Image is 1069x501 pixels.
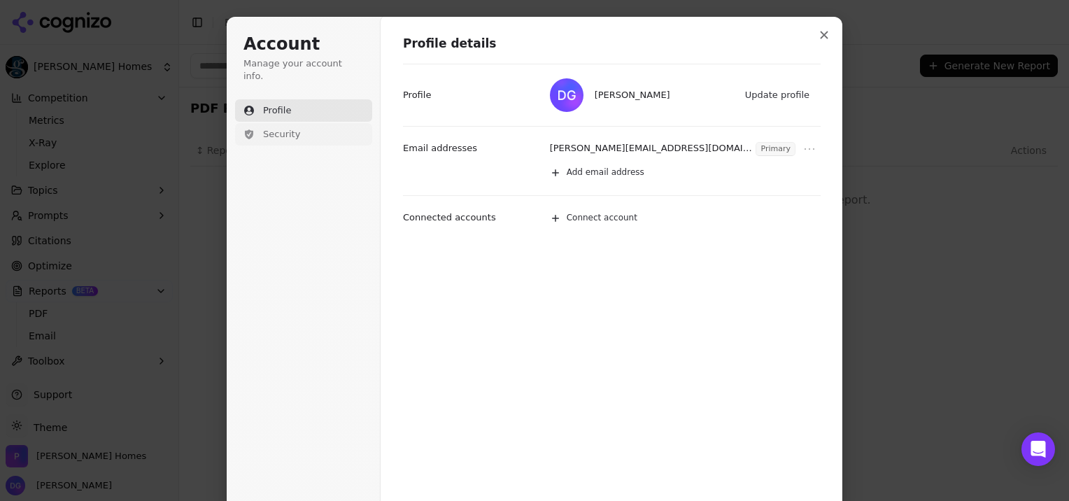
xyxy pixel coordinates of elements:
button: Update profile [738,85,818,106]
button: Security [235,123,372,146]
button: Profile [235,99,372,122]
img: Denise Gray [550,78,583,112]
button: Open menu [801,141,818,157]
span: Profile [263,104,291,117]
button: Connect account [543,207,821,230]
p: Connected accounts [403,211,496,224]
p: Email addresses [403,142,477,155]
p: Manage your account info. [243,57,364,83]
p: Profile [403,89,431,101]
button: Close modal [812,22,837,48]
h1: Account [243,34,364,56]
div: Open Intercom Messenger [1021,432,1055,466]
span: Primary [756,143,795,155]
p: [PERSON_NAME][EMAIL_ADDRESS][DOMAIN_NAME] [550,142,753,156]
button: Add email address [543,162,821,184]
span: Connect account [567,213,637,224]
span: Add email address [567,167,644,178]
span: [PERSON_NAME] [595,89,670,101]
h1: Profile details [403,36,821,52]
span: Security [263,128,300,141]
